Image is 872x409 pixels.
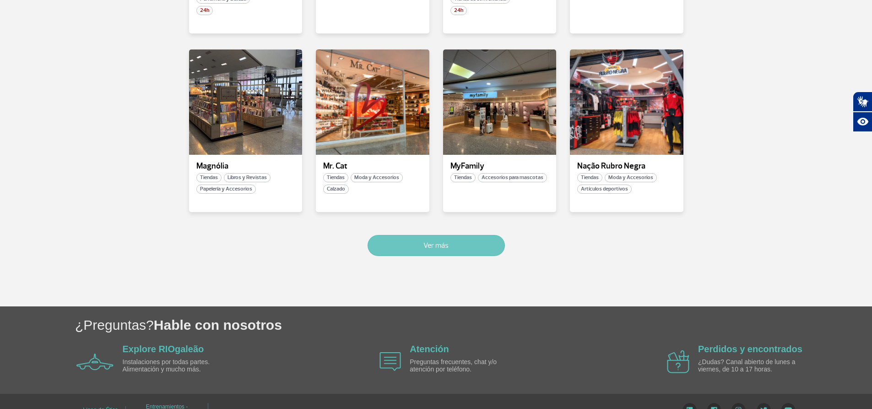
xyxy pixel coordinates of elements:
[196,173,222,182] span: Tiendas
[698,344,802,354] a: Perdidos y encontrados
[351,173,403,182] span: Moda y Accesorios
[154,317,282,333] span: Hable con nosotros
[224,173,271,182] span: Libros y Revistas
[450,173,476,182] span: Tiendas
[577,185,632,194] span: Artículos deportivos
[605,173,657,182] span: Moda y Accesorios
[196,6,213,15] span: 24h
[450,6,467,15] span: 24h
[123,359,228,373] p: Instalaciones por todas partes. Alimentación y mucho más.
[577,162,676,171] p: Nação Rubro Negra
[323,162,422,171] p: Mr. Cat
[410,344,449,354] a: Atención
[123,344,204,354] a: Explore RIOgaleão
[196,162,295,171] p: Magnólia
[853,92,872,112] button: Abrir tradutor de língua de sinais.
[667,350,689,373] img: airplane icon
[323,173,348,182] span: Tiendas
[478,173,547,182] span: Accesorios para mascotas
[75,316,872,334] h1: ¿Preguntas?
[323,185,349,194] span: Calzado
[853,112,872,132] button: Abrir recursos assistivos.
[368,235,505,256] button: Ver más
[196,185,256,194] span: Papelería y Accesorios
[379,352,401,371] img: airplane icon
[853,92,872,132] div: Plugin de acessibilidade da Hand Talk.
[450,162,549,171] p: MyFamily
[76,354,114,370] img: airplane icon
[410,359,515,373] p: Preguntas frecuentes, chat y/o atención por teléfono.
[577,173,602,182] span: Tiendas
[698,359,803,373] p: ¿Dudas? Canal abierto de lunes a viernes, de 10 a 17 horas.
